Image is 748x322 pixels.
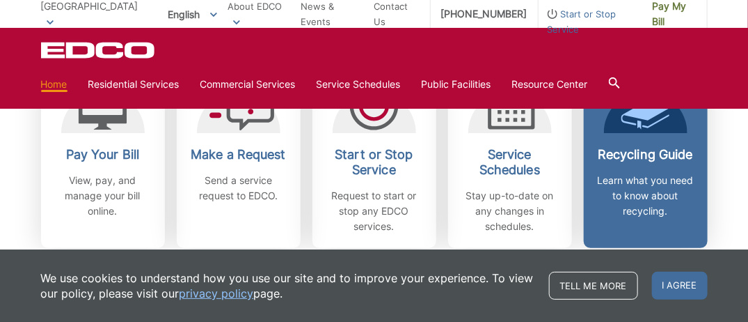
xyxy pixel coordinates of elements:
p: Learn what you need to know about recycling. [594,173,697,219]
a: Resource Center [512,77,588,92]
a: Pay Your Bill View, pay, and manage your bill online. [41,63,165,248]
a: Make a Request Send a service request to EDCO. [177,63,301,248]
a: EDCD logo. Return to the homepage. [41,42,157,59]
a: Home [41,77,67,92]
a: Service Schedules Stay up-to-date on any changes in schedules. [448,63,572,248]
a: Recycling Guide Learn what you need to know about recycling. [584,63,708,248]
a: Residential Services [88,77,180,92]
h2: Make a Request [187,147,290,162]
span: English [157,3,228,26]
a: Public Facilities [422,77,491,92]
h2: Start or Stop Service [323,147,426,178]
p: Request to start or stop any EDCO services. [323,188,426,234]
p: View, pay, and manage your bill online. [51,173,154,219]
a: Commercial Services [200,77,296,92]
a: Service Schedules [317,77,401,92]
h2: Pay Your Bill [51,147,154,162]
a: privacy policy [180,286,254,301]
p: Send a service request to EDCO. [187,173,290,204]
p: We use cookies to understand how you use our site and to improve your experience. To view our pol... [41,270,535,301]
a: Tell me more [549,272,638,300]
span: I agree [652,272,708,300]
p: Stay up-to-date on any changes in schedules. [459,188,562,234]
h2: Service Schedules [459,147,562,178]
h2: Recycling Guide [594,147,697,162]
